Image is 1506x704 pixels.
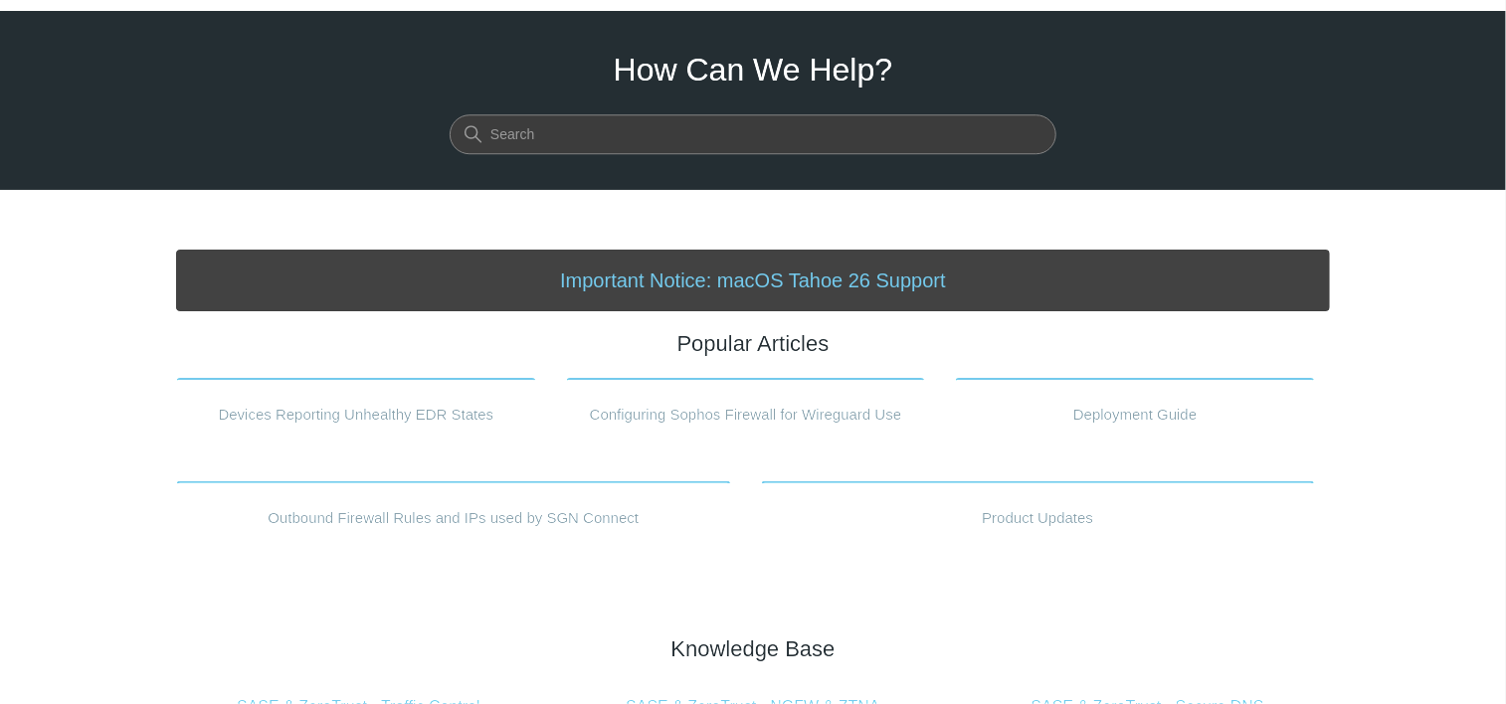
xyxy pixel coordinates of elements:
a: Devices Reporting Unhealthy EDR States [176,378,536,449]
a: Important Notice: macOS Tahoe 26 Support [560,269,946,291]
a: Outbound Firewall Rules and IPs used by SGN Connect [176,481,731,553]
h2: Knowledge Base [176,632,1330,665]
h1: How Can We Help? [450,46,1056,93]
a: Deployment Guide [955,378,1315,449]
a: Configuring Sophos Firewall for Wireguard Use [566,378,926,449]
h2: Popular Articles [176,327,1330,360]
a: Product Updates [761,481,1316,553]
input: Search [450,115,1056,155]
